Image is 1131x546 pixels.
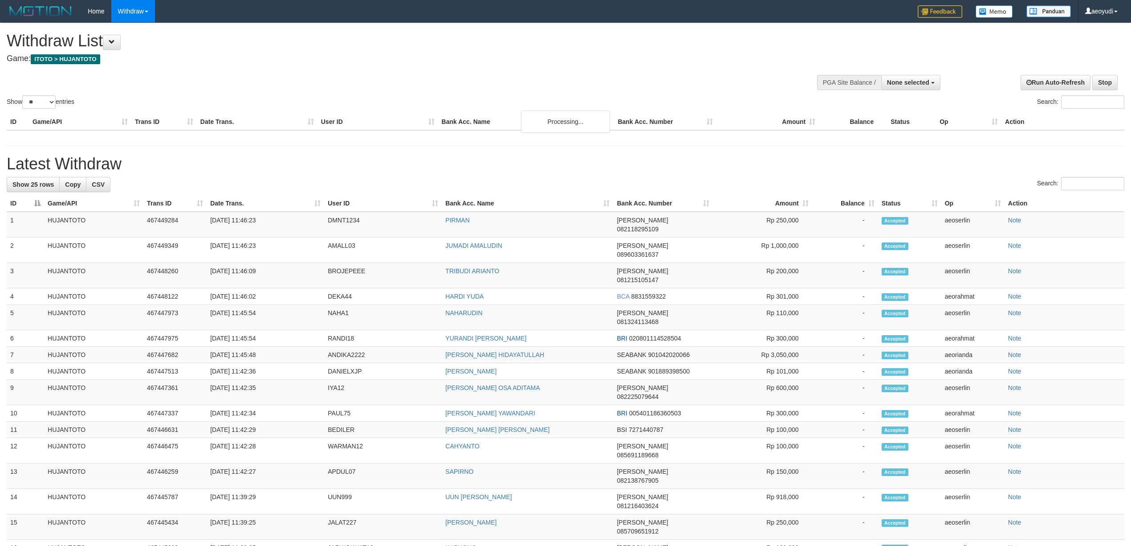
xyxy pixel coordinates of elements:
td: 467447975 [143,330,207,347]
a: TRIBUDI ARIANTO [445,267,499,275]
span: Copy 089603361637 to clipboard [617,251,658,258]
td: - [812,263,878,288]
th: Balance: activate to sort column ascending [812,195,878,212]
td: aeorianda [941,347,1005,363]
td: - [812,514,878,540]
td: HUJANTOTO [44,464,143,489]
td: BROJEPEEE [324,263,442,288]
td: HUJANTOTO [44,238,143,263]
a: CSV [86,177,110,192]
td: - [812,464,878,489]
th: Amount [716,114,819,130]
td: 12 [7,438,44,464]
td: ANDIKA2222 [324,347,442,363]
span: [PERSON_NAME] [617,468,668,475]
td: BEDILER [324,422,442,438]
a: UUN [PERSON_NAME] [445,493,512,501]
span: Copy 082138767905 to clipboard [617,477,658,484]
a: Note [1008,242,1021,249]
span: Copy 7271440787 to clipboard [629,426,663,433]
a: YURANDI [PERSON_NAME] [445,335,526,342]
td: HUJANTOTO [44,212,143,238]
th: Action [1001,114,1124,130]
td: [DATE] 11:46:23 [207,238,324,263]
td: 467448260 [143,263,207,288]
span: Copy [65,181,81,188]
td: - [812,380,878,405]
span: Copy 901042020066 to clipboard [648,351,690,358]
td: [DATE] 11:39:29 [207,489,324,514]
span: Accepted [882,427,908,434]
img: Feedback.jpg [918,5,962,18]
td: 1 [7,212,44,238]
th: ID [7,114,29,130]
td: [DATE] 11:42:28 [207,438,324,464]
span: Accepted [882,368,908,376]
span: Accepted [882,468,908,476]
span: Accepted [882,293,908,301]
span: Copy 8831559322 to clipboard [631,293,666,300]
span: Accepted [882,443,908,451]
span: [PERSON_NAME] [617,493,668,501]
td: 467447973 [143,305,207,330]
a: Note [1008,493,1021,501]
td: aeorahmat [941,405,1005,422]
td: [DATE] 11:45:54 [207,305,324,330]
td: aeorahmat [941,288,1005,305]
a: [PERSON_NAME] HIDAYATULLAH [445,351,544,358]
td: IYA12 [324,380,442,405]
a: Note [1008,267,1021,275]
td: HUJANTOTO [44,305,143,330]
span: Copy 901889398500 to clipboard [648,368,690,375]
a: Note [1008,293,1021,300]
td: Rp 1,000,000 [713,238,812,263]
span: [PERSON_NAME] [617,217,668,224]
td: NAHA1 [324,305,442,330]
td: 467449284 [143,212,207,238]
td: aeoserlin [941,514,1005,540]
th: Date Trans.: activate to sort column ascending [207,195,324,212]
td: 4 [7,288,44,305]
td: HUJANTOTO [44,380,143,405]
th: Bank Acc. Number [614,114,716,130]
div: PGA Site Balance / [817,75,881,90]
td: Rp 100,000 [713,422,812,438]
td: PAUL75 [324,405,442,422]
a: [PERSON_NAME] [PERSON_NAME] [445,426,549,433]
span: Accepted [882,242,908,250]
td: [DATE] 11:46:02 [207,288,324,305]
td: Rp 301,000 [713,288,812,305]
td: DMNT1234 [324,212,442,238]
td: DEKA44 [324,288,442,305]
a: Note [1008,368,1021,375]
td: Rp 3,050,000 [713,347,812,363]
a: [PERSON_NAME] YAWANDARI [445,410,535,417]
a: Note [1008,443,1021,450]
td: 15 [7,514,44,540]
td: - [812,422,878,438]
td: 7 [7,347,44,363]
span: [PERSON_NAME] [617,443,668,450]
input: Search: [1061,95,1124,109]
td: HUJANTOTO [44,489,143,514]
td: - [812,347,878,363]
td: HUJANTOTO [44,330,143,347]
button: None selected [881,75,940,90]
span: SEABANK [617,351,646,358]
td: APDUL07 [324,464,442,489]
span: Copy 020801114528504 to clipboard [629,335,681,342]
span: BRI [617,410,627,417]
span: Accepted [882,217,908,225]
td: 467445434 [143,514,207,540]
span: Accepted [882,410,908,418]
td: - [812,438,878,464]
h1: Withdraw List [7,32,745,50]
a: Note [1008,410,1021,417]
td: 8 [7,363,44,380]
span: Copy 082118295109 to clipboard [617,226,658,233]
a: SAPIRNO [445,468,473,475]
span: Copy 081215105147 to clipboard [617,276,658,283]
h1: Latest Withdraw [7,155,1124,173]
td: 10 [7,405,44,422]
td: [DATE] 11:42:34 [207,405,324,422]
